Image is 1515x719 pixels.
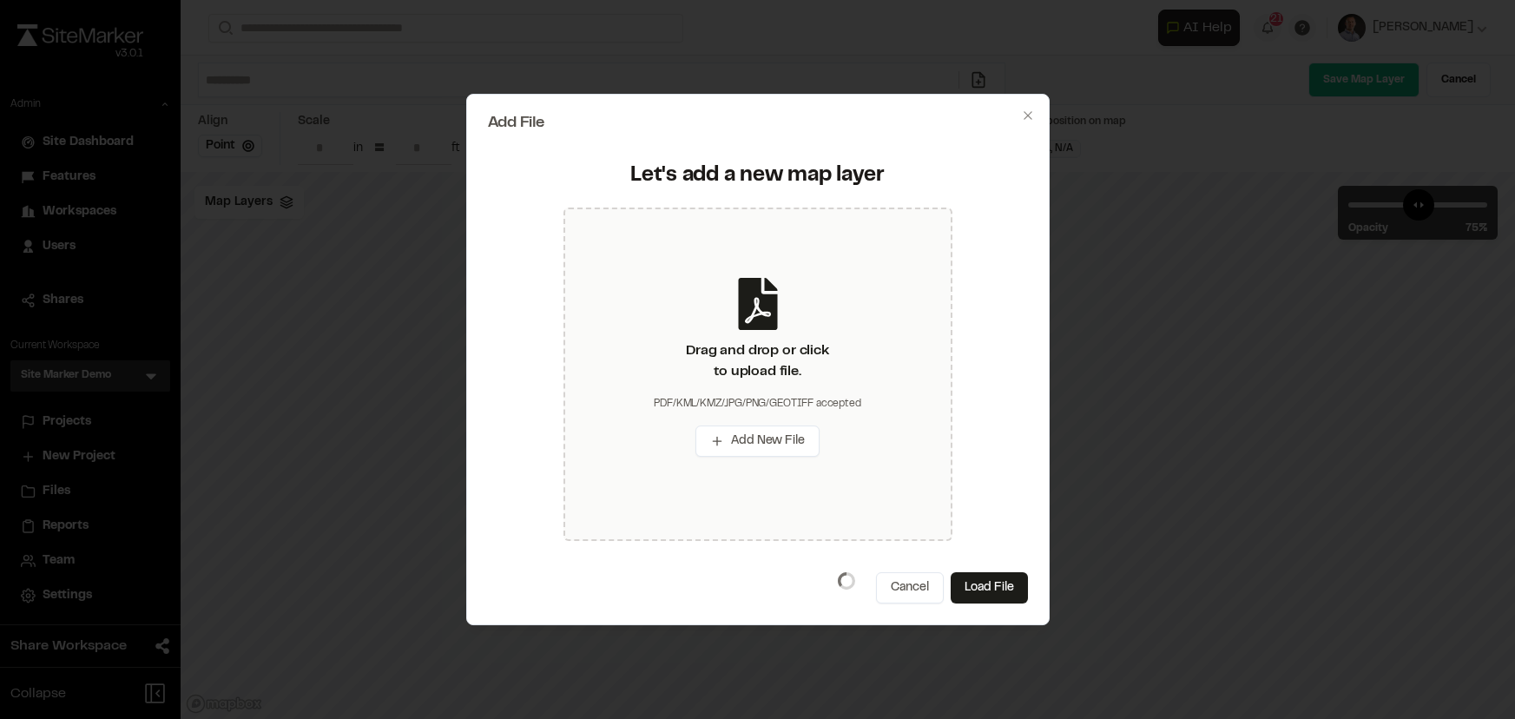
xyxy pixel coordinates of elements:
h2: Add File [488,115,1028,131]
div: Let's add a new map layer [498,162,1018,190]
div: Drag and drop or clickto upload file.PDF/KML/KMZ/JPG/PNG/GEOTIFF acceptedAdd New File [563,208,952,541]
div: Drag and drop or click to upload file. [686,340,828,382]
div: PDF/KML/KMZ/JPG/PNG/GEOTIFF accepted [654,396,860,412]
button: Add New File [695,425,819,457]
button: Cancel [876,572,944,604]
button: Load File [951,572,1028,604]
